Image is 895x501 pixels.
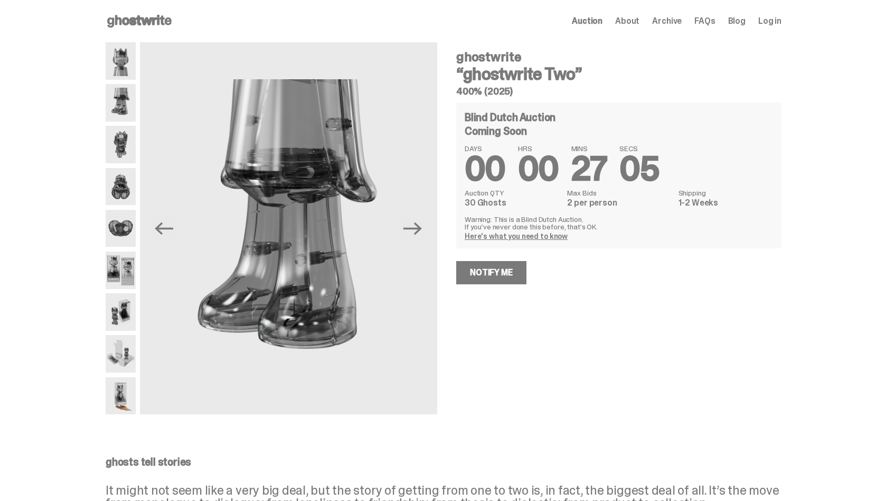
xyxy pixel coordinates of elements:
p: Warning: This is a Blind Dutch Auction. If you’ve never done this before, that’s OK. [465,216,773,230]
a: Blog [728,17,746,25]
a: About [615,17,639,25]
h4: ghostwrite [456,51,781,63]
img: ghostwrite_Two_Media_5.png [106,126,136,163]
img: ghostwrite_Two_Media_11.png [106,293,136,331]
dt: Max Bids [567,189,672,197]
span: 00 [518,147,559,191]
dd: 1-2 Weeks [679,199,773,207]
a: Notify Me [456,261,526,284]
dd: 30 Ghosts [465,199,561,207]
h3: “ghostwrite Two” [456,66,781,82]
span: DAYS [465,145,505,152]
img: ghostwrite_Two_Media_13.png [106,335,136,373]
span: 05 [619,147,659,191]
h4: Blind Dutch Auction [465,112,555,123]
img: ghostwrite_Two_Media_3.png [106,84,136,122]
button: Next [401,217,425,240]
dt: Shipping [679,189,773,197]
img: ghostwrite_Two_Media_10.png [106,252,136,289]
a: Archive [652,17,682,25]
dt: Auction QTY [465,189,561,197]
span: 00 [465,147,505,191]
img: ghostwrite_Two_Media_6.png [106,168,136,206]
a: FAQs [694,17,715,25]
dd: 2 per person [567,199,672,207]
span: HRS [518,145,559,152]
div: Coming Soon [465,126,773,136]
img: ghostwrite_Two_Media_14.png [106,377,136,415]
img: ghostwrite_Two_Media_1.png [106,42,136,80]
button: Previous [153,217,176,240]
span: SECS [619,145,659,152]
a: Auction [572,17,602,25]
a: Log in [758,17,781,25]
span: 27 [571,147,607,191]
a: Here's what you need to know [465,231,568,241]
img: ghostwrite_Two_Media_3.png [140,42,437,414]
h5: 400% (2025) [456,87,781,96]
img: ghostwrite_Two_Media_8.png [106,210,136,247]
p: ghosts tell stories [106,457,781,467]
span: MINS [571,145,607,152]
